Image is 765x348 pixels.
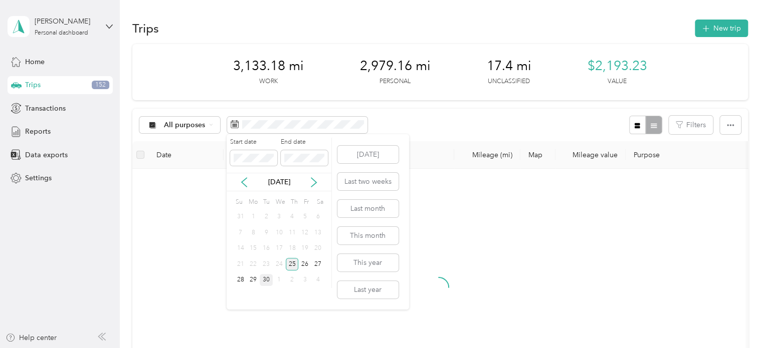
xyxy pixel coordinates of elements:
[247,274,260,286] div: 29
[709,292,765,348] iframe: Everlance-gr Chat Button Frame
[281,138,328,147] label: End date
[260,226,273,239] div: 9
[337,227,399,244] button: This month
[337,254,399,271] button: This year
[608,77,627,86] p: Value
[234,242,247,255] div: 14
[311,226,324,239] div: 13
[247,195,258,209] div: Mo
[234,211,247,223] div: 31
[132,23,159,34] h1: Trips
[247,211,260,223] div: 1
[286,242,299,255] div: 18
[25,80,41,90] span: Trips
[337,146,399,163] button: [DATE]
[261,195,271,209] div: Tu
[298,211,311,223] div: 5
[25,150,68,160] span: Data exports
[234,258,247,270] div: 21
[695,20,748,37] button: New trip
[337,200,399,217] button: Last month
[311,258,324,270] div: 27
[379,77,411,86] p: Personal
[298,274,311,286] div: 3
[234,226,247,239] div: 7
[520,141,555,169] th: Map
[260,258,273,270] div: 23
[286,226,299,239] div: 11
[247,226,260,239] div: 8
[298,242,311,255] div: 19
[588,58,647,74] span: $2,193.23
[164,122,206,129] span: All purposes
[148,141,224,169] th: Date
[298,226,311,239] div: 12
[669,116,713,134] button: Filters
[302,195,311,209] div: Fr
[247,258,260,270] div: 22
[315,195,324,209] div: Sa
[259,77,278,86] p: Work
[286,274,299,286] div: 2
[273,258,286,270] div: 24
[311,274,324,286] div: 4
[555,141,626,169] th: Mileage value
[454,141,520,169] th: Mileage (mi)
[273,274,286,286] div: 1
[233,58,304,74] span: 3,133.18 mi
[273,226,286,239] div: 10
[234,274,247,286] div: 28
[487,58,531,74] span: 17.4 mi
[247,242,260,255] div: 15
[35,16,97,27] div: [PERSON_NAME]
[311,242,324,255] div: 20
[25,126,51,137] span: Reports
[25,173,52,183] span: Settings
[273,211,286,223] div: 3
[286,211,299,223] div: 4
[260,242,273,255] div: 16
[337,281,399,298] button: Last year
[25,57,45,67] span: Home
[311,211,324,223] div: 6
[25,103,66,114] span: Transactions
[298,258,311,270] div: 26
[286,258,299,270] div: 25
[274,195,286,209] div: We
[234,195,244,209] div: Su
[224,141,454,169] th: Locations
[230,138,277,147] label: Start date
[289,195,298,209] div: Th
[6,332,57,343] button: Help center
[260,211,273,223] div: 2
[273,242,286,255] div: 17
[258,177,300,187] p: [DATE]
[488,77,530,86] p: Unclassified
[360,58,431,74] span: 2,979.16 mi
[35,30,88,36] div: Personal dashboard
[337,173,399,190] button: Last two weeks
[260,274,273,286] div: 30
[92,81,109,90] span: 152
